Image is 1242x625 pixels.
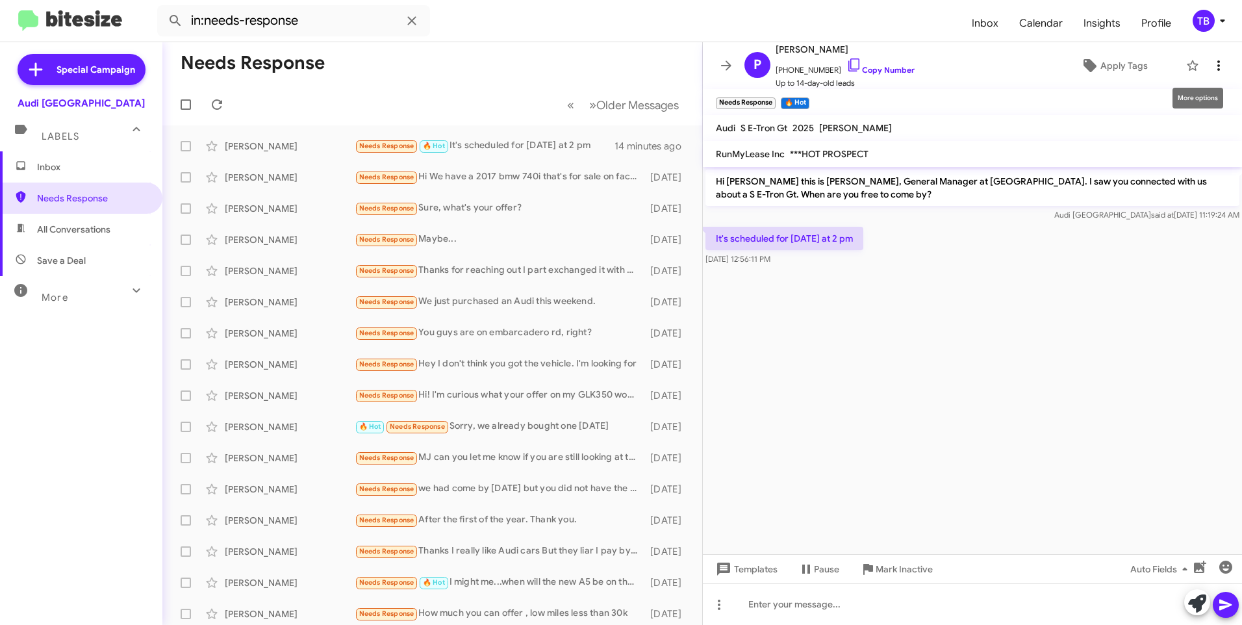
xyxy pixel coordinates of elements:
[359,391,414,400] span: Needs Response
[359,266,414,275] span: Needs Response
[705,170,1239,206] p: Hi [PERSON_NAME] this is [PERSON_NAME], General Manager at [GEOGRAPHIC_DATA]. I saw you connected...
[423,142,445,150] span: 🔥 Hot
[359,516,414,524] span: Needs Response
[644,607,692,620] div: [DATE]
[18,54,146,85] a: Special Campaign
[705,254,770,264] span: [DATE] 12:56:11 PM
[776,57,915,77] span: [PHONE_NUMBER]
[225,420,355,433] div: [PERSON_NAME]
[1009,5,1073,42] a: Calendar
[644,514,692,527] div: [DATE]
[1073,5,1131,42] a: Insights
[596,98,679,112] span: Older Messages
[1130,557,1193,581] span: Auto Fields
[644,358,692,371] div: [DATE]
[703,557,788,581] button: Templates
[225,452,355,465] div: [PERSON_NAME]
[792,122,814,134] span: 2025
[355,450,644,465] div: MJ can you let me know if you are still looking at this particular car?
[1151,210,1174,220] span: said at
[37,223,110,236] span: All Conversations
[705,227,863,250] p: It's scheduled for [DATE] at 2 pm
[355,575,644,590] div: I might me...when will the new A5 be on the lot?
[359,485,414,493] span: Needs Response
[716,97,776,109] small: Needs Response
[776,42,915,57] span: [PERSON_NAME]
[225,202,355,215] div: [PERSON_NAME]
[355,513,644,528] div: After the first of the year. Thank you.
[355,232,644,247] div: Maybe...
[423,578,445,587] span: 🔥 Hot
[1054,210,1239,220] span: Audi [GEOGRAPHIC_DATA] [DATE] 11:19:24 AM
[644,327,692,340] div: [DATE]
[716,148,785,160] span: RunMyLease Inc
[1172,88,1223,108] div: More options
[355,325,644,340] div: You guys are on embarcadero rd, right?
[225,327,355,340] div: [PERSON_NAME]
[355,170,644,185] div: Hi We have a 2017 bmw 740i that's for sale on facebook market right now My husbands number is [PH...
[225,140,355,153] div: [PERSON_NAME]
[225,296,355,309] div: [PERSON_NAME]
[225,514,355,527] div: [PERSON_NAME]
[390,422,445,431] span: Needs Response
[18,97,145,110] div: Audi [GEOGRAPHIC_DATA]
[790,148,868,160] span: ***HOT PROSPECT
[644,483,692,496] div: [DATE]
[781,97,809,109] small: 🔥 Hot
[225,483,355,496] div: [PERSON_NAME]
[359,453,414,462] span: Needs Response
[644,545,692,558] div: [DATE]
[355,294,644,309] div: We just purchased an Audi this weekend.
[1131,5,1182,42] a: Profile
[225,264,355,277] div: [PERSON_NAME]
[355,263,644,278] div: Thanks for reaching out I part exchanged it with Porsche Marin
[359,173,414,181] span: Needs Response
[754,55,761,75] span: P
[359,578,414,587] span: Needs Response
[355,544,644,559] div: Thanks I really like Audi cars But they liar I pay by USD. But they give me spare tire Made in [G...
[644,389,692,402] div: [DATE]
[716,122,735,134] span: Audi
[57,63,135,76] span: Special Campaign
[644,576,692,589] div: [DATE]
[355,138,615,153] div: It's scheduled for [DATE] at 2 pm
[589,97,596,113] span: »
[355,481,644,496] div: we had come by [DATE] but you did not have the new Q8 audi [PERSON_NAME] wanted. if you want to s...
[225,233,355,246] div: [PERSON_NAME]
[560,92,687,118] nav: Page navigation example
[359,547,414,555] span: Needs Response
[776,77,915,90] span: Up to 14-day-old leads
[961,5,1009,42] a: Inbox
[225,171,355,184] div: [PERSON_NAME]
[846,65,915,75] a: Copy Number
[567,97,574,113] span: «
[644,452,692,465] div: [DATE]
[37,254,86,267] span: Save a Deal
[1120,557,1203,581] button: Auto Fields
[359,422,381,431] span: 🔥 Hot
[359,609,414,618] span: Needs Response
[225,607,355,620] div: [PERSON_NAME]
[644,420,692,433] div: [DATE]
[42,131,79,142] span: Labels
[37,192,147,205] span: Needs Response
[359,142,414,150] span: Needs Response
[819,122,892,134] span: [PERSON_NAME]
[1193,10,1215,32] div: TB
[644,171,692,184] div: [DATE]
[644,202,692,215] div: [DATE]
[615,140,692,153] div: 14 minutes ago
[42,292,68,303] span: More
[181,53,325,73] h1: Needs Response
[359,360,414,368] span: Needs Response
[359,298,414,306] span: Needs Response
[355,388,644,403] div: Hi! I'm curious what your offer on my GLK350 would be? Happy holidays to you!
[713,557,778,581] span: Templates
[355,606,644,621] div: How much you can offer , low miles less than 30k
[1182,10,1228,32] button: TB
[355,357,644,372] div: Hey I don't think you got the vehicle. I'm looking for
[1048,54,1180,77] button: Apply Tags
[225,358,355,371] div: [PERSON_NAME]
